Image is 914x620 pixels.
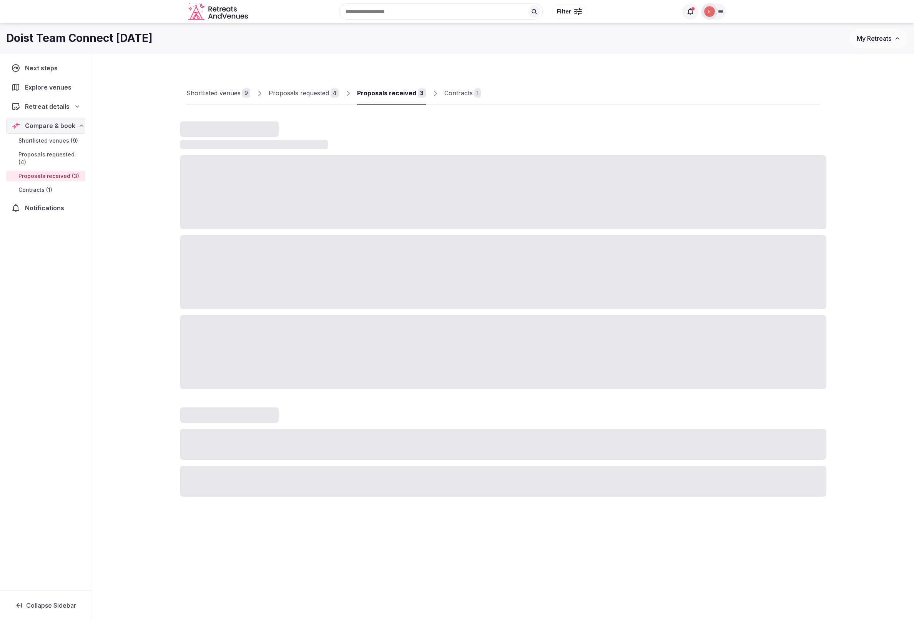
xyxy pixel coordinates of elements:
[25,121,75,130] span: Compare & book
[18,137,78,145] span: Shortlisted venues (9)
[269,88,329,98] div: Proposals requested
[25,203,67,213] span: Notifications
[6,79,85,95] a: Explore venues
[6,200,85,216] a: Notifications
[186,88,241,98] div: Shortlisted venues
[186,82,250,105] a: Shortlisted venues9
[6,185,85,195] a: Contracts (1)
[6,149,85,168] a: Proposals requested (4)
[357,82,426,105] a: Proposals received3
[188,3,249,20] svg: Retreats and Venues company logo
[18,186,52,194] span: Contracts (1)
[552,4,587,19] button: Filter
[25,102,70,111] span: Retreat details
[18,172,79,180] span: Proposals received (3)
[6,31,153,46] h1: Doist Team Connect [DATE]
[242,88,250,98] div: 9
[444,88,473,98] div: Contracts
[557,8,571,15] span: Filter
[704,6,715,17] img: Ryan Sanford
[849,29,908,48] button: My Retreats
[6,171,85,181] a: Proposals received (3)
[25,63,61,73] span: Next steps
[6,597,85,614] button: Collapse Sidebar
[6,60,85,76] a: Next steps
[6,135,85,146] a: Shortlisted venues (9)
[418,88,426,98] div: 3
[474,88,481,98] div: 1
[269,82,339,105] a: Proposals requested4
[357,88,416,98] div: Proposals received
[25,83,75,92] span: Explore venues
[18,151,82,166] span: Proposals requested (4)
[188,3,249,20] a: Visit the homepage
[444,82,481,105] a: Contracts1
[26,602,76,609] span: Collapse Sidebar
[857,35,891,42] span: My Retreats
[331,88,339,98] div: 4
